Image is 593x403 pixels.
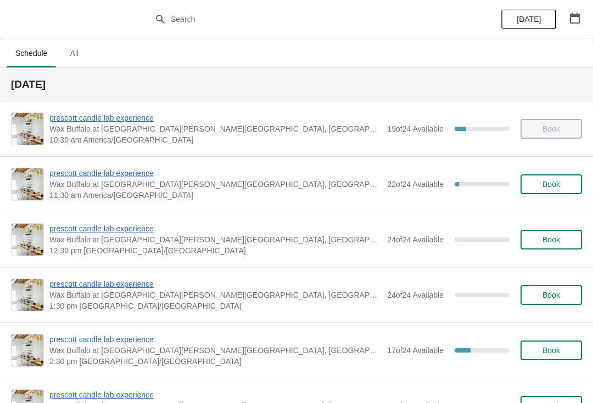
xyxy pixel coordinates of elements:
span: 24 of 24 Available [387,235,444,244]
span: 17 of 24 Available [387,346,444,355]
span: Book [542,346,560,355]
span: Wax Buffalo at [GEOGRAPHIC_DATA][PERSON_NAME][GEOGRAPHIC_DATA], [GEOGRAPHIC_DATA], [GEOGRAPHIC_DA... [49,234,382,245]
span: 10:30 am America/[GEOGRAPHIC_DATA] [49,134,382,145]
span: Wax Buffalo at [GEOGRAPHIC_DATA][PERSON_NAME][GEOGRAPHIC_DATA], [GEOGRAPHIC_DATA], [GEOGRAPHIC_DA... [49,123,382,134]
span: [DATE] [517,15,541,24]
span: 24 of 24 Available [387,291,444,299]
span: 19 of 24 Available [387,124,444,133]
input: Search [170,9,445,29]
span: 22 of 24 Available [387,180,444,189]
span: prescott candle lab experience [49,334,382,345]
img: prescott candle lab experience | Wax Buffalo at Prescott, Prescott Avenue, Lincoln, NE, USA | 1:3... [12,279,43,311]
button: Book [521,174,582,194]
img: prescott candle lab experience | Wax Buffalo at Prescott, Prescott Avenue, Lincoln, NE, USA | 2:3... [12,334,43,366]
span: 1:30 pm [GEOGRAPHIC_DATA]/[GEOGRAPHIC_DATA] [49,300,382,311]
span: Wax Buffalo at [GEOGRAPHIC_DATA][PERSON_NAME][GEOGRAPHIC_DATA], [GEOGRAPHIC_DATA], [GEOGRAPHIC_DA... [49,290,382,300]
img: prescott candle lab experience | Wax Buffalo at Prescott, Prescott Avenue, Lincoln, NE, USA | 12:... [12,224,43,256]
span: prescott candle lab experience [49,168,382,179]
span: Book [542,291,560,299]
span: prescott candle lab experience [49,279,382,290]
span: 12:30 pm [GEOGRAPHIC_DATA]/[GEOGRAPHIC_DATA] [49,245,382,256]
span: Wax Buffalo at [GEOGRAPHIC_DATA][PERSON_NAME][GEOGRAPHIC_DATA], [GEOGRAPHIC_DATA], [GEOGRAPHIC_DA... [49,345,382,356]
span: prescott candle lab experience [49,223,382,234]
span: All [60,43,88,63]
button: Book [521,285,582,305]
button: [DATE] [501,9,556,29]
span: Wax Buffalo at [GEOGRAPHIC_DATA][PERSON_NAME][GEOGRAPHIC_DATA], [GEOGRAPHIC_DATA], [GEOGRAPHIC_DA... [49,179,382,190]
h2: [DATE] [11,79,582,90]
span: prescott candle lab experience [49,112,382,123]
span: 2:30 pm [GEOGRAPHIC_DATA]/[GEOGRAPHIC_DATA] [49,356,382,367]
span: Schedule [7,43,56,63]
span: 11:30 am America/[GEOGRAPHIC_DATA] [49,190,382,201]
img: prescott candle lab experience | Wax Buffalo at Prescott, Prescott Avenue, Lincoln, NE, USA | 10:... [12,113,43,145]
span: prescott candle lab experience [49,389,382,400]
img: prescott candle lab experience | Wax Buffalo at Prescott, Prescott Avenue, Lincoln, NE, USA | 11:... [12,168,43,200]
span: Book [542,235,560,244]
span: Book [542,180,560,189]
button: Book [521,230,582,249]
button: Book [521,340,582,360]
